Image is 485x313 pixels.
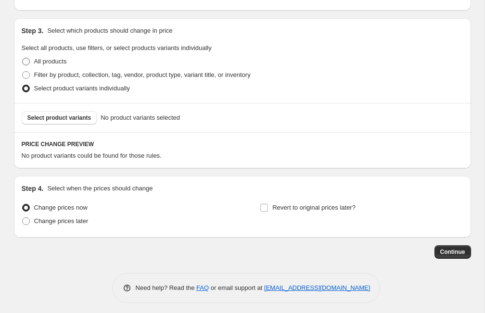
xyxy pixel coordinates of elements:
[47,26,172,36] p: Select which products should change in price
[22,44,212,51] span: Select all products, use filters, or select products variants individually
[22,111,97,125] button: Select product variants
[34,58,67,65] span: All products
[136,284,197,291] span: Need help? Read the
[22,140,463,148] h6: PRICE CHANGE PREVIEW
[27,114,91,122] span: Select product variants
[272,204,356,211] span: Revert to original prices later?
[209,284,264,291] span: or email support at
[34,204,88,211] span: Change prices now
[264,284,370,291] a: [EMAIL_ADDRESS][DOMAIN_NAME]
[34,71,251,78] span: Filter by product, collection, tag, vendor, product type, variant title, or inventory
[34,85,130,92] span: Select product variants individually
[47,184,153,193] p: Select when the prices should change
[22,152,162,159] span: No product variants could be found for those rules.
[22,26,44,36] h2: Step 3.
[440,248,465,256] span: Continue
[34,217,89,225] span: Change prices later
[196,284,209,291] a: FAQ
[101,113,180,123] span: No product variants selected
[22,184,44,193] h2: Step 4.
[434,245,471,259] button: Continue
